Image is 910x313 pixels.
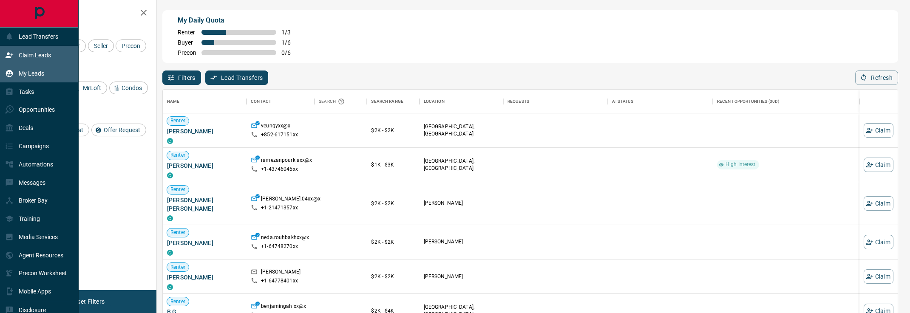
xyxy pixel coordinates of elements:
div: condos.ca [167,215,173,221]
div: condos.ca [167,172,173,178]
div: AI Status [608,90,713,113]
button: Claim [864,158,893,172]
div: MrLoft [71,82,107,94]
p: [PERSON_NAME] [261,268,300,277]
p: [PERSON_NAME] [424,273,499,280]
p: ramezanpourkiaxx@x [261,157,312,166]
p: My Daily Quota [178,15,300,25]
p: +852- 617151xx [261,131,298,138]
span: Seller [91,42,111,49]
p: [PERSON_NAME] [424,238,499,245]
button: Filters [162,70,201,85]
p: +1- 64748270xx [261,243,298,250]
p: $2K - $2K [371,273,415,280]
div: Contact [247,90,315,113]
p: yeungyxx@x [261,122,290,131]
span: Renter [178,29,196,36]
div: AI Status [612,90,633,113]
p: +1- 43746045xx [261,166,298,173]
span: [PERSON_NAME] [167,127,242,135]
span: Renter [167,298,189,305]
div: condos.ca [167,284,173,290]
span: Buyer [178,39,196,46]
span: Condos [119,85,145,91]
span: [PERSON_NAME] [167,239,242,247]
div: Search Range [367,90,419,113]
p: $2K - $2K [371,238,415,246]
button: Claim [864,123,893,138]
div: Search [319,90,347,113]
button: Claim [864,235,893,249]
p: +1- 64778401xx [261,277,298,285]
span: [PERSON_NAME] [167,273,242,282]
span: MrLoft [80,85,104,91]
span: High Interest [722,161,759,168]
h2: Filters [27,8,148,19]
div: Location [424,90,445,113]
p: [PERSON_NAME].04xx@x [261,195,320,204]
span: Precon [119,42,143,49]
button: Claim [864,196,893,211]
div: Condos [109,82,148,94]
p: +1- 21471357xx [261,204,298,211]
div: Name [167,90,180,113]
button: Refresh [855,70,898,85]
span: Renter [167,117,189,124]
div: Search Range [371,90,403,113]
div: Location [420,90,503,113]
p: [GEOGRAPHIC_DATA], [GEOGRAPHIC_DATA] [424,158,499,172]
div: Seller [88,39,114,52]
div: Offer Request [91,124,146,136]
span: [PERSON_NAME] [167,161,242,170]
div: condos.ca [167,138,173,144]
span: Renter [167,152,189,159]
span: Renter [167,229,189,236]
p: benjamingahixx@x [261,303,306,312]
div: Recent Opportunities (30d) [717,90,780,113]
p: $2K - $2K [371,200,415,207]
button: Claim [864,269,893,284]
span: Renter [167,264,189,271]
span: 0 / 6 [281,49,300,56]
div: Requests [507,90,529,113]
div: Requests [503,90,608,113]
div: condos.ca [167,250,173,256]
div: Precon [116,39,146,52]
button: Lead Transfers [205,70,269,85]
div: Contact [251,90,271,113]
div: Name [163,90,247,113]
span: 1 / 6 [281,39,300,46]
p: $1K - $3K [371,161,415,169]
p: [PERSON_NAME] [424,200,499,207]
span: Precon [178,49,196,56]
span: Renter [167,186,189,193]
span: [PERSON_NAME] [PERSON_NAME] [167,196,242,213]
p: neda.rouhbakhxx@x [261,234,309,243]
span: 1 / 3 [281,29,300,36]
button: Reset Filters [65,294,110,309]
div: Recent Opportunities (30d) [713,90,859,113]
p: $2K - $2K [371,127,415,134]
p: [GEOGRAPHIC_DATA], [GEOGRAPHIC_DATA] [424,123,499,138]
span: Offer Request [101,127,143,133]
